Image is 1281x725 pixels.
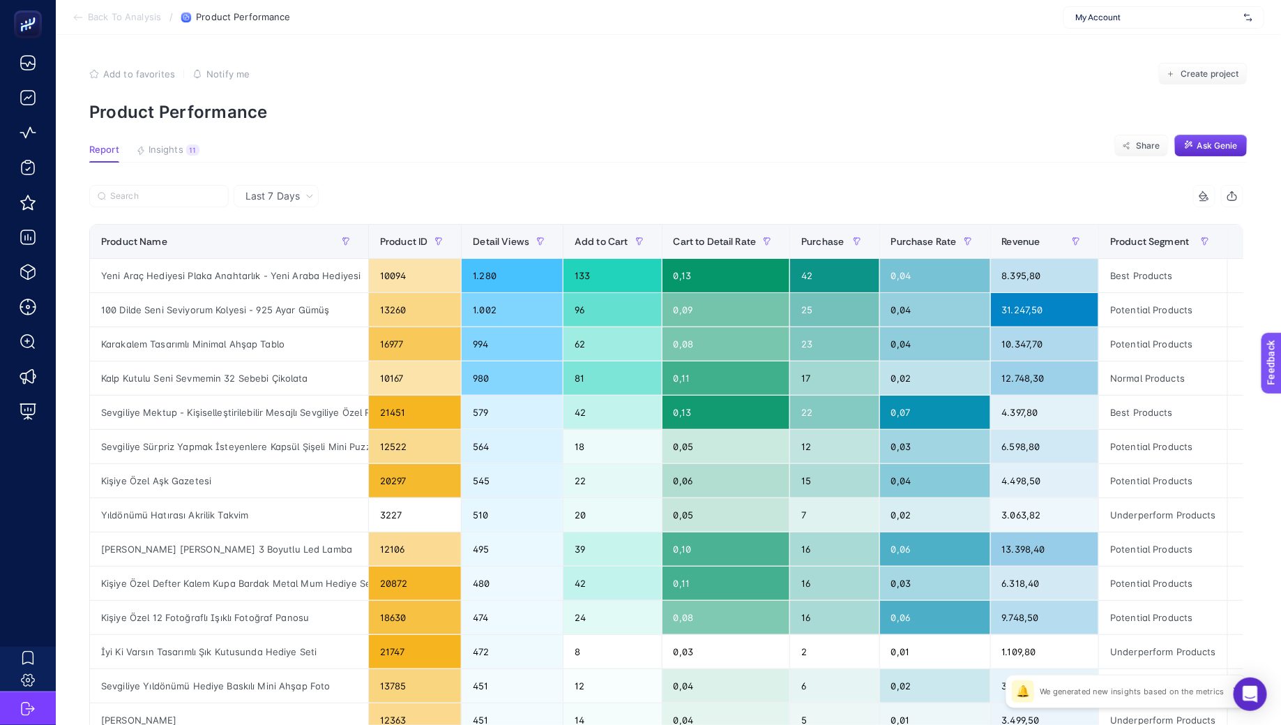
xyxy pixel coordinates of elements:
div: 545 [462,464,563,498]
div: 13.398,40 [991,532,1099,566]
div: 451 [462,669,563,703]
span: Product Segment [1110,236,1189,247]
div: 9 items selected [1239,236,1250,267]
span: Notify me [206,68,250,80]
div: 0,06 [662,464,790,498]
div: 0,02 [880,361,990,395]
div: Sevgiliye Yıldönümü Hediye Baskılı Mini Ahşap Foto [90,669,368,703]
div: 62 [563,327,662,361]
div: Sevgiliye Sürpriz Yapmak İsteyenlere Kapsül Şişeli Mini Puzzle [90,430,368,463]
span: My Account [1075,12,1238,23]
div: Potential Products [1099,293,1227,327]
div: 0,01 [880,635,990,668]
div: Underperform Products [1099,635,1227,668]
div: 0,06 [880,532,990,566]
div: 20297 [369,464,461,498]
div: 0,11 [662,567,790,600]
div: 3.063,82 [991,498,1099,532]
div: 510 [462,498,563,532]
div: 6.318,40 [991,567,1099,600]
div: Yıldönümü Hatırası Akrilik Takvim [90,498,368,532]
div: Potential Products [1099,327,1227,361]
div: 0,03 [662,635,790,668]
div: 3227 [369,498,461,532]
div: 21451 [369,396,461,429]
div: Potential Products [1099,567,1227,600]
div: Best Products [1099,259,1227,292]
button: Notify me [192,68,250,80]
img: svg%3e [1244,10,1252,24]
div: 12106 [369,532,461,566]
span: Purchase [801,236,844,247]
span: Share [1136,140,1160,151]
div: Potential Products [1099,430,1227,463]
div: [PERSON_NAME] [PERSON_NAME] 3 Boyutlu Led Lamba [90,532,368,566]
div: Potential Products [1099,464,1227,498]
div: 81 [563,361,662,395]
div: 7 [790,498,879,532]
div: + [1241,236,1267,247]
div: 39 [563,532,662,566]
div: 11 [186,144,199,156]
div: 23 [790,327,879,361]
div: Underperform Products [1099,498,1227,532]
span: Product Performance [196,12,290,23]
div: 96 [563,293,662,327]
div: 0,03 [880,430,990,463]
div: 133 [563,259,662,292]
div: 0,04 [880,259,990,292]
span: Cart to Detail Rate [674,236,757,247]
div: 0,05 [662,498,790,532]
div: 0,07 [880,396,990,429]
span: Product ID [380,236,427,247]
div: 20 [563,498,662,532]
div: 495 [462,532,563,566]
div: 100 Dilde Seni Seviyorum Kolyesi - 925 Ayar Gümüş [90,293,368,327]
button: Ask Genie [1174,135,1248,157]
div: Yeni Araç Hediyesi Plaka Anahtarlık - Yeni Araba Hediyesi [90,259,368,292]
div: 0,03 [880,567,990,600]
div: 0,02 [880,498,990,532]
input: Search [110,191,220,202]
div: Sevgiliye Mektup - Kişiselleştirilebilir Mesajlı Sevgiliye Özel Romantik Mektup [90,396,368,429]
div: 0,05 [662,430,790,463]
div: 4.498,50 [991,464,1099,498]
div: 1.109,80 [991,635,1099,668]
div: 8.395,80 [991,259,1099,292]
div: 8 [563,635,662,668]
span: Ask Genie [1197,140,1238,151]
div: 1.002 [462,293,563,327]
div: Potential Products [1099,532,1227,566]
div: Open Intercom Messenger [1234,678,1267,711]
div: 22 [790,396,879,429]
span: Last 7 Days [245,189,300,203]
div: 20872 [369,567,461,600]
div: Karakalem Tasarımlı Minimal Ahşap Tablo [90,327,368,361]
div: 24 [563,601,662,634]
span: Add to favorites [103,68,175,80]
div: Kişiye Özel Aşk Gazetesi [90,464,368,498]
span: Revenue [1002,236,1040,247]
div: Normal Products [1099,361,1227,395]
div: 16 [790,532,879,566]
div: 31.247,50 [991,293,1099,327]
div: Best Products [1099,396,1227,429]
span: / [169,11,173,22]
div: 10.347,70 [991,327,1099,361]
div: 10167 [369,361,461,395]
span: Report [89,144,119,156]
div: 16977 [369,327,461,361]
div: 13260 [369,293,461,327]
div: 42 [790,259,879,292]
div: 0,08 [662,601,790,634]
div: 0,04 [880,293,990,327]
div: 0,02 [880,669,990,703]
div: 13785 [369,669,461,703]
span: Detail Views [473,236,529,247]
div: 6 [790,669,879,703]
div: 0,13 [662,259,790,292]
div: 994 [462,327,563,361]
div: 4.397,80 [991,396,1099,429]
div: 472 [462,635,563,668]
div: 980 [462,361,563,395]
